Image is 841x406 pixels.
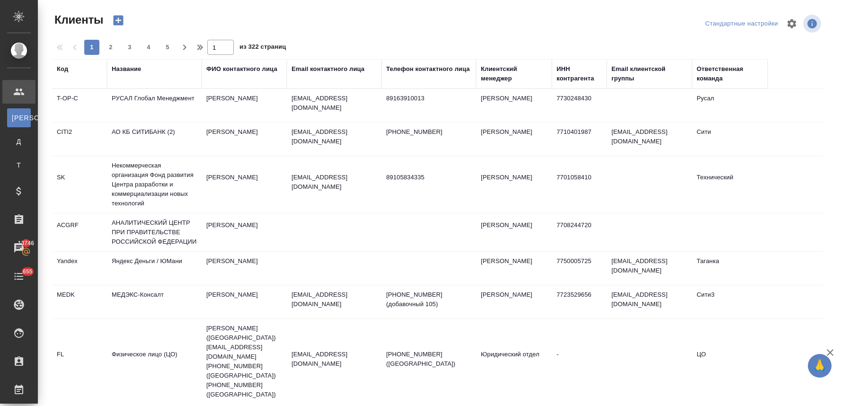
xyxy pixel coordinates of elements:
[476,168,552,201] td: [PERSON_NAME]
[141,43,156,52] span: 4
[107,252,202,285] td: Яндекс Деньги / ЮМани
[107,213,202,251] td: АНАЛИТИЧЕСКИЙ ЦЕНТР ПРИ ПРАВИТЕЛЬСТВЕ РОССИЙСКОЙ ФЕДЕРАЦИИ
[107,156,202,213] td: Некоммерческая организация Фонд развития Центра разработки и коммерциализации новых технологий
[2,265,35,288] a: 655
[692,89,768,122] td: Русал
[202,89,287,122] td: [PERSON_NAME]
[202,252,287,285] td: [PERSON_NAME]
[12,238,40,248] span: 13746
[552,89,607,122] td: 7730248430
[7,132,31,151] a: Д
[607,252,692,285] td: [EMAIL_ADDRESS][DOMAIN_NAME]
[476,252,552,285] td: [PERSON_NAME]
[476,123,552,156] td: [PERSON_NAME]
[552,252,607,285] td: 7750005725
[239,41,286,55] span: из 322 страниц
[57,64,68,74] div: Код
[12,137,26,146] span: Д
[7,156,31,175] a: Т
[703,17,780,31] div: split button
[202,168,287,201] td: [PERSON_NAME]
[52,252,107,285] td: Yandex
[607,285,692,318] td: [EMAIL_ADDRESS][DOMAIN_NAME]
[202,123,287,156] td: [PERSON_NAME]
[692,168,768,201] td: Технический
[206,64,277,74] div: ФИО контактного лица
[202,319,287,404] td: [PERSON_NAME] ([GEOGRAPHIC_DATA]) [EMAIL_ADDRESS][DOMAIN_NAME] [PHONE_NUMBER] ([GEOGRAPHIC_DATA])...
[202,216,287,249] td: [PERSON_NAME]
[386,94,471,103] p: 89163910013
[122,40,137,55] button: 3
[52,168,107,201] td: SK
[552,345,607,378] td: -
[122,43,137,52] span: 3
[107,345,202,378] td: Физическое лицо (ЦО)
[12,113,26,123] span: [PERSON_NAME]
[386,127,471,137] p: [PHONE_NUMBER]
[386,350,471,369] p: [PHONE_NUMBER] ([GEOGRAPHIC_DATA])
[552,216,607,249] td: 7708244720
[202,285,287,318] td: [PERSON_NAME]
[292,290,377,309] p: [EMAIL_ADDRESS][DOMAIN_NAME]
[107,89,202,122] td: РУСАЛ Глобал Менеджмент
[292,94,377,113] p: [EMAIL_ADDRESS][DOMAIN_NAME]
[52,12,103,27] span: Клиенты
[107,123,202,156] td: АО КБ СИТИБАНК (2)
[476,216,552,249] td: [PERSON_NAME]
[292,173,377,192] p: [EMAIL_ADDRESS][DOMAIN_NAME]
[52,123,107,156] td: CITI2
[141,40,156,55] button: 4
[52,216,107,249] td: ACGRF
[611,64,687,83] div: Email клиентской группы
[52,345,107,378] td: FL
[476,285,552,318] td: [PERSON_NAME]
[557,64,602,83] div: ИНН контрагента
[476,345,552,378] td: Юридический отдел
[552,285,607,318] td: 7723529656
[386,290,471,309] p: [PHONE_NUMBER] (добавочный 105)
[103,40,118,55] button: 2
[160,43,175,52] span: 5
[692,123,768,156] td: Сити
[7,108,31,127] a: [PERSON_NAME]
[103,43,118,52] span: 2
[292,350,377,369] p: [EMAIL_ADDRESS][DOMAIN_NAME]
[552,123,607,156] td: 7710401987
[292,64,364,74] div: Email контактного лица
[607,123,692,156] td: [EMAIL_ADDRESS][DOMAIN_NAME]
[481,64,547,83] div: Клиентский менеджер
[812,356,828,376] span: 🙏
[12,160,26,170] span: Т
[476,89,552,122] td: [PERSON_NAME]
[692,285,768,318] td: Сити3
[386,173,471,182] p: 89105834335
[112,64,141,74] div: Название
[692,252,768,285] td: Таганка
[17,267,38,276] span: 655
[697,64,763,83] div: Ответственная команда
[386,64,470,74] div: Телефон контактного лица
[107,12,130,28] button: Создать
[52,89,107,122] td: T-OP-C
[2,236,35,260] a: 13746
[552,168,607,201] td: 7701058410
[160,40,175,55] button: 5
[803,15,823,33] span: Посмотреть информацию
[808,354,832,378] button: 🙏
[780,12,803,35] span: Настроить таблицу
[292,127,377,146] p: [EMAIL_ADDRESS][DOMAIN_NAME]
[107,285,202,318] td: МЕДЭКС-Консалт
[52,285,107,318] td: MEDK
[692,345,768,378] td: ЦО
